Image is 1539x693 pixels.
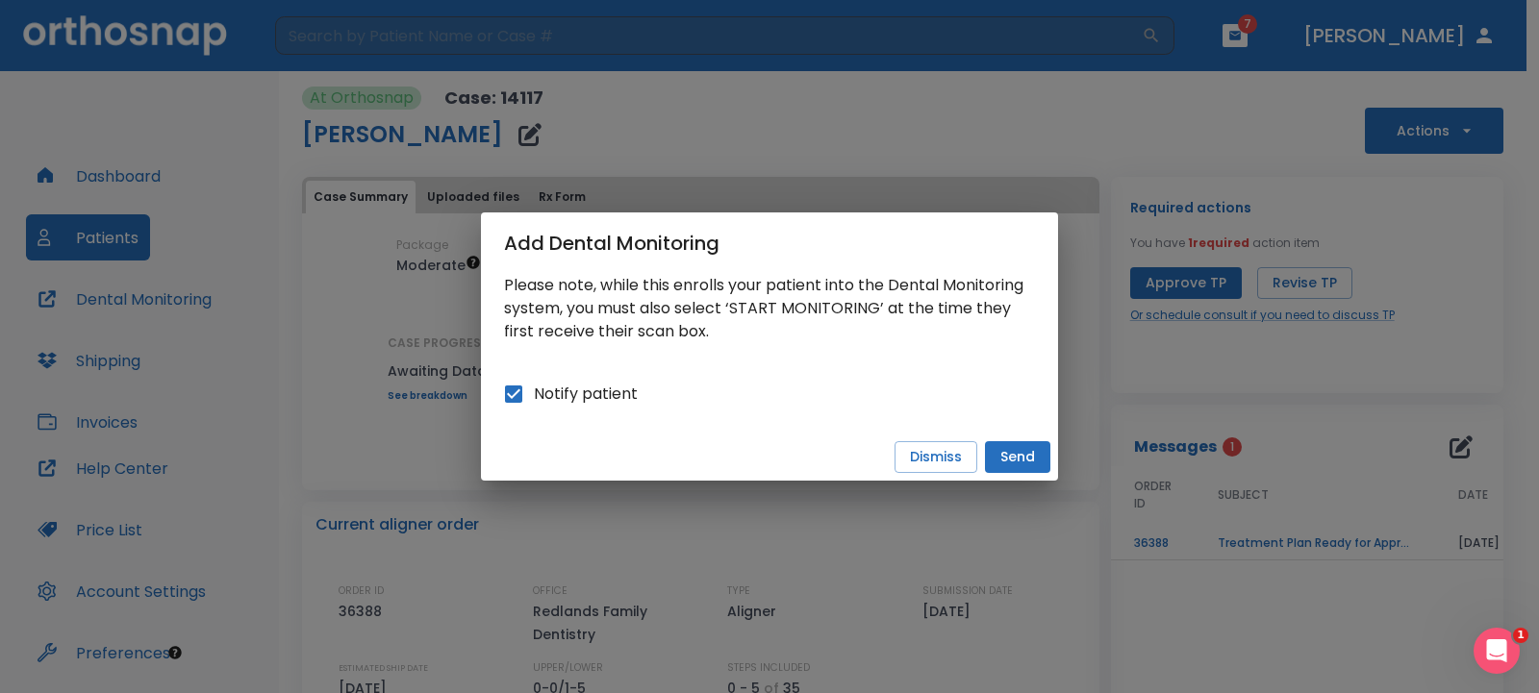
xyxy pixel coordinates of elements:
button: Dismiss [895,441,977,473]
h2: Add Dental Monitoring [481,212,1058,274]
button: Send [985,441,1050,473]
span: 1 [1513,628,1528,643]
span: Notify patient [534,383,638,406]
p: Please note, while this enrolls your patient into the Dental Monitoring system, you must also sel... [504,274,1035,343]
iframe: Intercom live chat [1474,628,1520,674]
